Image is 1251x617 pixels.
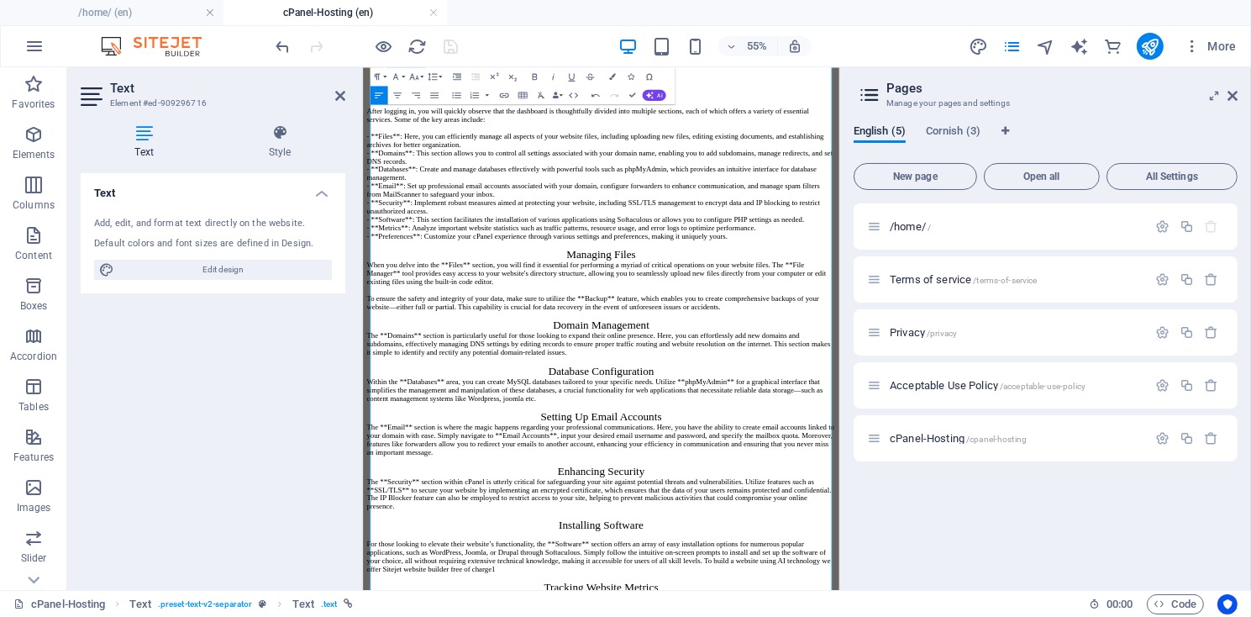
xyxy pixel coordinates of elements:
h2: Pages [886,81,1238,96]
button: 55% [718,36,778,56]
button: Undo (Ctrl+Z) [587,86,605,104]
i: Pages (Ctrl+Alt+S) [1002,37,1022,56]
div: Privacy/privacy [885,327,1147,338]
img: Editor Logo [97,36,223,56]
button: Decrease Indent [467,67,485,86]
button: Edit design [94,260,332,280]
button: Superscript [486,67,503,86]
div: The startpage cannot be deleted [1205,219,1219,234]
button: Subscript [504,67,522,86]
div: Acceptable Use Policy/acceptable-use-policy [885,380,1147,391]
div: Default colors and font sizes are defined in Design. [94,237,332,251]
span: Click to open page [890,326,957,339]
span: Code [1154,594,1196,614]
button: Data Bindings [551,86,564,104]
div: Duplicate [1180,431,1194,446]
div: Settings [1155,325,1170,340]
p: Accordion [10,350,57,363]
i: On resize automatically adjust zoom level to fit chosen device. [787,39,802,54]
p: Boxes [20,299,48,313]
button: Unordered List [448,86,465,104]
span: 00 00 [1106,594,1133,614]
button: Special Characters [641,67,659,86]
div: cPanel-Hosting/cpanel-hosting [885,433,1147,444]
div: Settings [1155,219,1170,234]
i: This element is a customizable preset [259,599,266,609]
span: New page [861,171,970,182]
span: Click to open page [890,220,931,233]
span: All Settings [1114,171,1230,182]
span: . preset-text-v2-separator [158,594,252,614]
span: Managing Files [371,329,497,351]
button: Font Family [389,67,407,86]
span: /acceptable-use-policy [1000,382,1085,391]
button: Bold (Ctrl+B) [526,67,544,86]
button: Italic (Ctrl+I) [544,67,562,86]
h4: Text [81,173,345,203]
div: Add, edit, and format text directly on the website. [94,217,332,231]
button: More [1177,33,1243,60]
button: Clear Formatting [533,86,550,104]
i: Reload page [408,37,428,56]
h4: Style [214,124,345,160]
h6: Session time [1089,594,1133,614]
button: undo [273,36,293,56]
div: Settings [1155,378,1170,393]
span: / [928,223,931,232]
a: Click to cancel selection. Double-click to open Pages [13,594,105,614]
button: New page [854,163,977,190]
button: text_generator [1070,36,1090,56]
i: Design (Ctrl+Alt+Y) [969,37,988,56]
button: navigator [1036,36,1056,56]
div: Remove [1205,431,1219,446]
span: AI [657,92,662,98]
div: Remove [1205,325,1219,340]
button: Line Height [426,67,444,86]
p: Tables [18,400,49,414]
span: /privacy [927,329,957,338]
span: Domain Management [345,457,521,479]
button: Click here to leave preview mode and continue editing [374,36,394,56]
button: HTML [565,86,582,104]
button: Align Right [407,86,425,104]
p: Images [17,501,51,514]
button: design [969,36,989,56]
button: pages [1002,36,1022,56]
i: AI Writer [1070,37,1089,56]
span: Cornish (3) [926,121,980,145]
span: /cpanel-hosting [966,435,1027,444]
span: Database Configuration [337,541,529,562]
span: . text [321,594,337,614]
nav: breadcrumb [130,594,354,614]
button: Align Left [371,86,388,104]
button: Ordered List [484,86,491,104]
p: Favorites [12,98,55,111]
span: Edit design [119,260,327,280]
button: Insert Table [514,86,532,104]
p: Features [13,451,54,464]
button: Open all [984,163,1100,190]
button: Insert Link [496,86,513,104]
button: Paragraph Format [371,67,388,86]
div: /home// [885,221,1147,232]
h6: 55% [744,36,770,56]
div: Duplicate [1180,272,1194,287]
button: Confirm (Ctrl+⏎) [624,86,642,104]
button: Underline (Ctrl+U) [563,67,581,86]
div: Remove [1205,272,1219,287]
button: Font Size [407,67,425,86]
span: Click to open page [890,432,1027,445]
h3: Manage your pages and settings [886,96,1204,111]
div: Settings [1155,431,1170,446]
i: Commerce [1103,37,1122,56]
span: Click to open page [890,273,1038,286]
button: Icons [623,67,640,86]
span: More [1184,38,1237,55]
button: Usercentrics [1217,594,1238,614]
button: Redo (Ctrl+Shift+Z) [606,86,623,104]
div: Duplicate [1180,219,1194,234]
h3: Element #ed-909296716 [110,96,312,111]
div: Remove [1205,378,1219,393]
span: : [1118,598,1121,610]
h4: Text [81,124,214,160]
